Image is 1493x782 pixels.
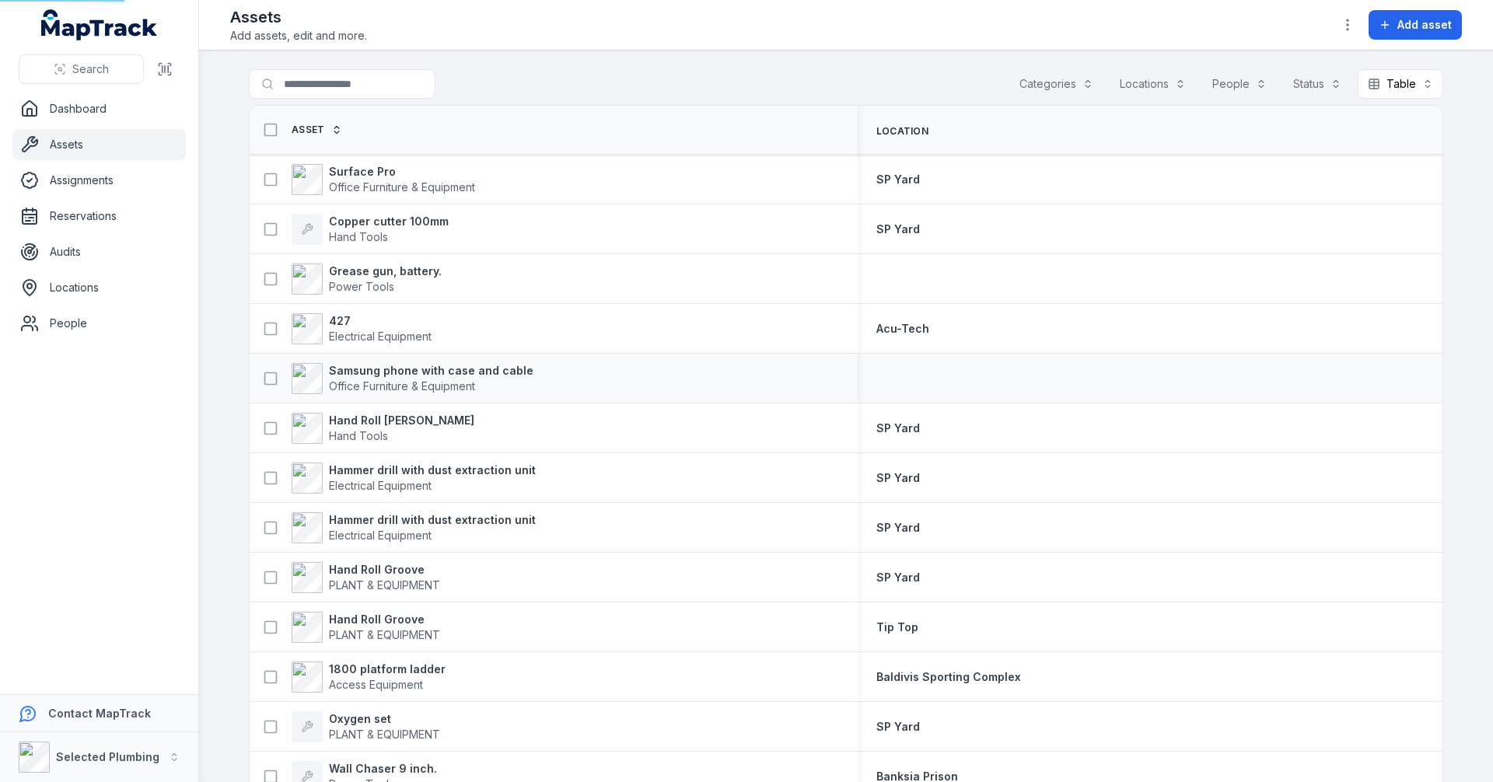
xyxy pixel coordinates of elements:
[12,236,186,267] a: Audits
[12,308,186,339] a: People
[876,620,918,635] a: Tip Top
[329,578,440,592] span: PLANT & EQUIPMENT
[876,669,1021,685] a: Baldivis Sporting Complex
[12,129,186,160] a: Assets
[329,429,388,442] span: Hand Tools
[292,512,536,543] a: Hammer drill with dust extraction unitElectrical Equipment
[329,512,536,528] strong: Hammer drill with dust extraction unit
[1009,69,1103,99] button: Categories
[292,214,449,245] a: Copper cutter 100mmHand Tools
[329,479,432,492] span: Electrical Equipment
[292,124,325,136] span: Asset
[329,562,440,578] strong: Hand Roll Groove
[876,470,920,486] a: SP Yard
[876,322,929,335] span: Acu-Tech
[876,520,920,536] a: SP Yard
[329,313,432,329] strong: 427
[329,330,432,343] span: Electrical Equipment
[876,421,920,435] span: SP Yard
[1369,10,1462,40] button: Add asset
[876,222,920,236] span: SP Yard
[329,264,442,279] strong: Grease gun, battery.
[292,662,446,693] a: 1800 platform ladderAccess Equipment
[292,264,442,295] a: Grease gun, battery.Power Tools
[12,165,186,196] a: Assignments
[329,230,388,243] span: Hand Tools
[292,164,475,195] a: Surface ProOffice Furniture & Equipment
[329,612,440,627] strong: Hand Roll Groove
[329,214,449,229] strong: Copper cutter 100mm
[329,711,440,727] strong: Oxygen set
[1110,69,1196,99] button: Locations
[1358,69,1443,99] button: Table
[230,6,367,28] h2: Assets
[876,421,920,436] a: SP Yard
[292,363,533,394] a: Samsung phone with case and cableOffice Furniture & Equipment
[876,125,928,138] span: Location
[12,272,186,303] a: Locations
[876,720,920,733] span: SP Yard
[876,173,920,186] span: SP Yard
[1202,69,1277,99] button: People
[329,628,440,641] span: PLANT & EQUIPMENT
[1397,17,1452,33] span: Add asset
[1283,69,1351,99] button: Status
[876,620,918,634] span: Tip Top
[876,571,920,584] span: SP Yard
[12,93,186,124] a: Dashboard
[292,562,440,593] a: Hand Roll GroovePLANT & EQUIPMENT
[12,201,186,232] a: Reservations
[876,172,920,187] a: SP Yard
[230,28,367,44] span: Add assets, edit and more.
[329,413,474,428] strong: Hand Roll [PERSON_NAME]
[292,124,342,136] a: Asset
[876,521,920,534] span: SP Yard
[329,662,446,677] strong: 1800 platform ladder
[292,313,432,344] a: 427Electrical Equipment
[329,761,437,777] strong: Wall Chaser 9 inch.
[292,711,440,742] a: Oxygen setPLANT & EQUIPMENT
[329,463,536,478] strong: Hammer drill with dust extraction unit
[329,529,432,542] span: Electrical Equipment
[56,750,159,763] strong: Selected Plumbing
[329,678,423,691] span: Access Equipment
[876,670,1021,683] span: Baldivis Sporting Complex
[329,728,440,741] span: PLANT & EQUIPMENT
[876,570,920,585] a: SP Yard
[19,54,144,84] button: Search
[292,413,474,444] a: Hand Roll [PERSON_NAME]Hand Tools
[876,321,929,337] a: Acu-Tech
[329,379,475,393] span: Office Furniture & Equipment
[329,164,475,180] strong: Surface Pro
[329,280,394,293] span: Power Tools
[329,180,475,194] span: Office Furniture & Equipment
[48,707,151,720] strong: Contact MapTrack
[292,463,536,494] a: Hammer drill with dust extraction unitElectrical Equipment
[292,612,440,643] a: Hand Roll GroovePLANT & EQUIPMENT
[876,222,920,237] a: SP Yard
[329,363,533,379] strong: Samsung phone with case and cable
[876,471,920,484] span: SP Yard
[41,9,158,40] a: MapTrack
[876,719,920,735] a: SP Yard
[72,61,109,77] span: Search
